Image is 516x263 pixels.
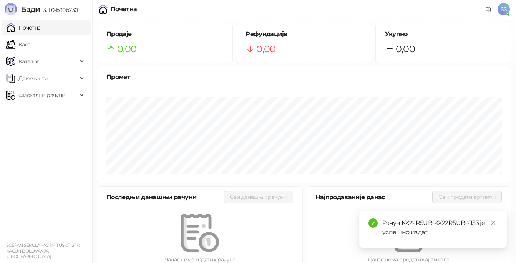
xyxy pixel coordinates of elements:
[224,191,293,203] button: Сви данашњи рачуни
[498,3,510,15] span: ŠŠ
[106,192,224,202] div: Последњи данашњи рачуни
[5,3,17,15] img: Logo
[106,30,223,39] h5: Продаје
[106,72,502,82] div: Промет
[6,37,30,52] a: Каса
[396,42,415,56] span: 0,00
[117,42,136,56] span: 0,00
[368,218,378,228] span: check-circle
[432,191,502,203] button: Сви продати артикли
[491,220,496,225] span: close
[382,218,498,237] div: Рачун KX22R5UB-KX22R5UB-2133 је успешно издат
[315,192,433,202] div: Најпродаваније данас
[18,54,39,69] span: Каталог
[21,5,40,14] span: Бади
[482,3,494,15] a: Документација
[385,30,502,39] h5: Укупно
[6,243,79,259] small: SCEPAN SEKULARAC PR TUS 011 STR RACUN BOLOVANJA [GEOGRAPHIC_DATA]
[40,7,78,13] span: 3.11.0-b80b730
[18,88,65,103] span: Фискални рачуни
[489,218,498,227] a: Close
[111,6,137,12] div: Почетна
[256,42,275,56] span: 0,00
[246,30,362,39] h5: Рефундације
[6,20,41,35] a: Почетна
[18,71,48,86] span: Документи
